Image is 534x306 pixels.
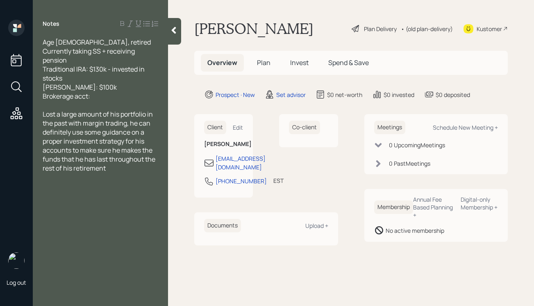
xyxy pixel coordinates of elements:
[7,279,26,286] div: Log out
[273,176,284,185] div: EST
[328,58,369,67] span: Spend & Save
[216,90,255,99] div: Prospect · New
[327,90,362,99] div: $0 net-worth
[389,159,430,168] div: 0 Past Meeting s
[204,141,243,148] h6: [PERSON_NAME]
[374,121,405,134] h6: Meetings
[43,47,136,65] span: Currently taking SS + receiving pension
[477,25,502,33] div: Kustomer
[204,121,226,134] h6: Client
[289,121,320,134] h6: Co-client
[233,124,243,131] div: Edit
[276,90,306,99] div: Set advisor
[43,20,59,28] label: Notes
[461,196,498,211] div: Digital-only Membership +
[290,58,309,67] span: Invest
[43,65,146,83] span: Traditional IRA: $130k - invested in stocks
[386,226,444,235] div: No active membership
[389,141,445,149] div: 0 Upcoming Meeting s
[364,25,397,33] div: Plan Delivery
[43,92,90,101] span: Brokerage acct:
[374,200,413,214] h6: Membership
[413,196,454,219] div: Annual Fee Based Planning +
[194,20,314,38] h1: [PERSON_NAME]
[43,38,151,47] span: Age [DEMOGRAPHIC_DATA], retired
[257,58,270,67] span: Plan
[401,25,453,33] div: • (old plan-delivery)
[436,90,470,99] div: $0 deposited
[207,58,237,67] span: Overview
[8,252,25,269] img: retirable_logo.png
[433,124,498,131] div: Schedule New Meeting +
[305,222,328,229] div: Upload +
[216,177,267,185] div: [PHONE_NUMBER]
[43,110,157,173] span: Lost a large amount of his portfolio in the past with margin trading, he can definitely use some ...
[204,219,241,232] h6: Documents
[43,83,117,92] span: [PERSON_NAME]: $100k
[216,154,266,171] div: [EMAIL_ADDRESS][DOMAIN_NAME]
[384,90,414,99] div: $0 invested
